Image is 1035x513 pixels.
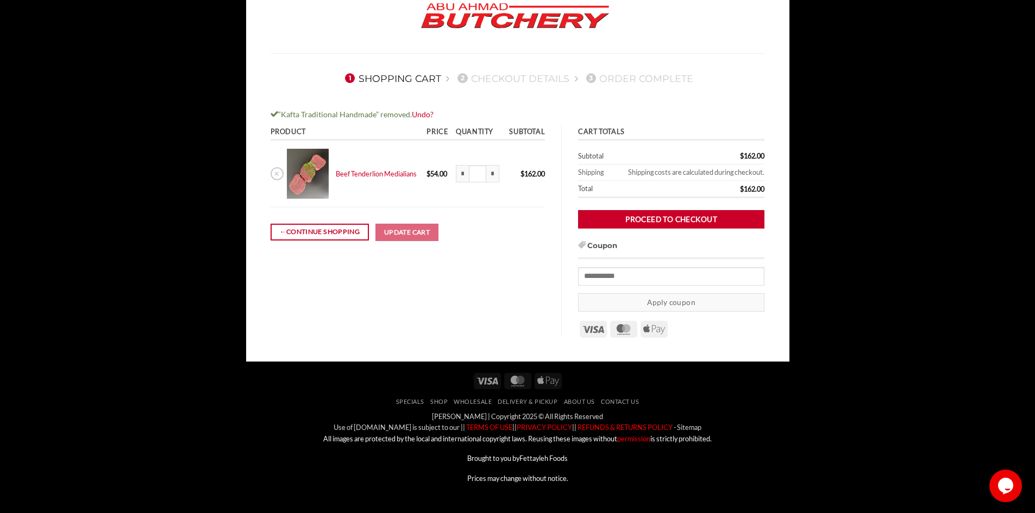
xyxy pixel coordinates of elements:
[457,73,467,83] span: 2
[423,125,453,141] th: Price
[578,148,673,164] th: Subtotal
[617,434,650,443] a: permission
[466,423,512,432] font: TERMS OF USE
[375,224,438,241] button: Update cart
[465,423,512,432] a: TERMS OF USE
[601,398,639,405] a: Contact Us
[426,169,430,178] span: $
[254,411,781,484] div: [PERSON_NAME] | Copyright 2025 © All Rights Reserved Use of [DOMAIN_NAME] is subject to our || || ||
[578,181,673,198] th: Total
[578,293,764,312] button: Apply coupon
[564,398,595,405] a: About Us
[453,125,505,141] th: Quantity
[486,165,499,182] input: Increase quantity of Beef Tenderlion Medialians
[498,398,557,405] a: Delivery & Pickup
[519,454,568,463] a: Fettayleh Foods
[345,73,355,83] span: 1
[740,184,764,193] bdi: 162.00
[271,109,765,121] div: “Kafta Traditional Handmade” removed.
[674,423,676,432] a: -
[472,371,563,389] div: Payment icons
[677,423,701,432] a: Sitemap
[412,110,434,119] a: Undo?
[287,149,329,199] img: Cart
[740,151,764,160] bdi: 162.00
[430,398,448,405] a: SHOP
[426,169,447,178] bdi: 54.00
[740,184,744,193] span: $
[456,165,469,182] input: Reduce quantity of Beef Tenderlion Medialians
[254,433,781,444] p: All images are protected by the local and international copyright laws. Reusing these images with...
[342,73,441,84] a: 1Shopping Cart
[610,164,764,181] td: Shipping costs are calculated during checkout.
[271,64,765,92] nav: Checkout steps
[271,224,369,240] a: Continue shopping
[578,164,610,181] th: Shipping
[578,210,764,229] a: Proceed to checkout
[520,169,545,178] bdi: 162.00
[469,165,486,182] input: Product quantity
[578,240,764,258] h3: Coupon
[520,169,524,178] span: $
[271,167,284,180] a: Remove Beef Tenderlion Medialians from cart
[740,151,744,160] span: $
[454,398,492,405] a: Wholesale
[517,423,572,432] a: PRIVACY POLICY
[578,423,673,432] font: REFUNDS & RETURNS POLICY
[504,125,545,141] th: Subtotal
[279,226,286,237] span: ←
[578,319,669,338] div: Payment icons
[336,169,417,178] a: Beef Tenderlion Medialians
[396,398,424,405] a: Specials
[254,473,781,484] p: Prices may change without notice.
[254,453,781,464] p: Brought to you by
[578,125,764,141] th: Cart totals
[576,423,673,432] a: REFUNDS & RETURNS POLICY
[989,470,1024,502] iframe: chat widget
[454,73,569,84] a: 2Checkout details
[271,125,423,141] th: Product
